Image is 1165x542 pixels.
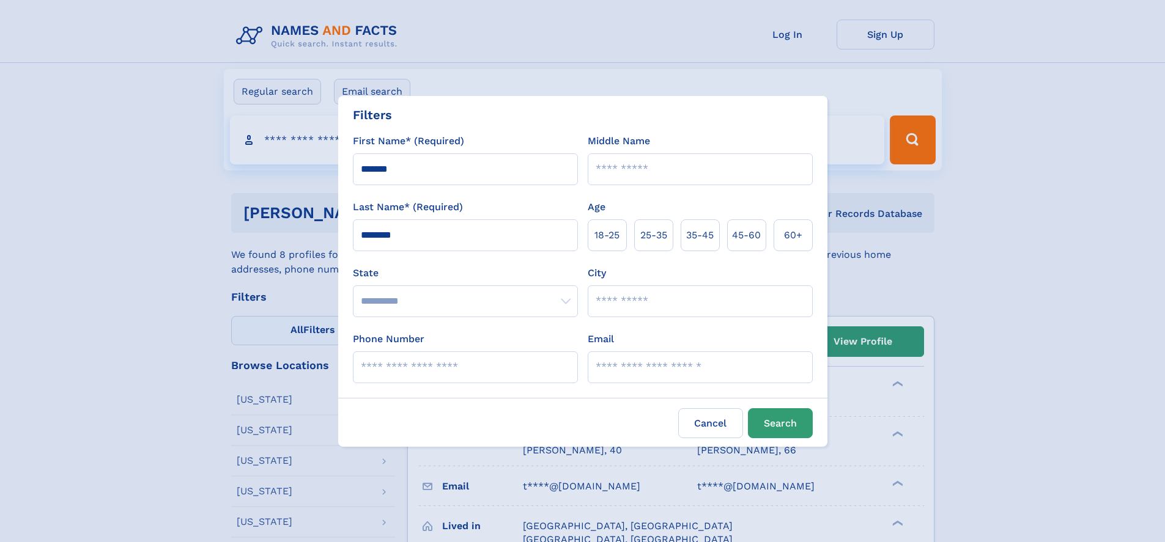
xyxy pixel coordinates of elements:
[784,228,802,243] span: 60+
[353,134,464,148] label: First Name* (Required)
[588,134,650,148] label: Middle Name
[732,228,761,243] span: 45‑60
[588,200,605,214] label: Age
[353,106,392,124] div: Filters
[353,266,578,280] label: State
[353,332,424,346] label: Phone Number
[594,228,619,243] span: 18‑25
[588,266,606,280] label: City
[686,228,714,243] span: 35‑45
[353,200,463,214] label: Last Name* (Required)
[678,408,743,438] label: Cancel
[588,332,614,346] label: Email
[748,408,813,438] button: Search
[640,228,667,243] span: 25‑35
